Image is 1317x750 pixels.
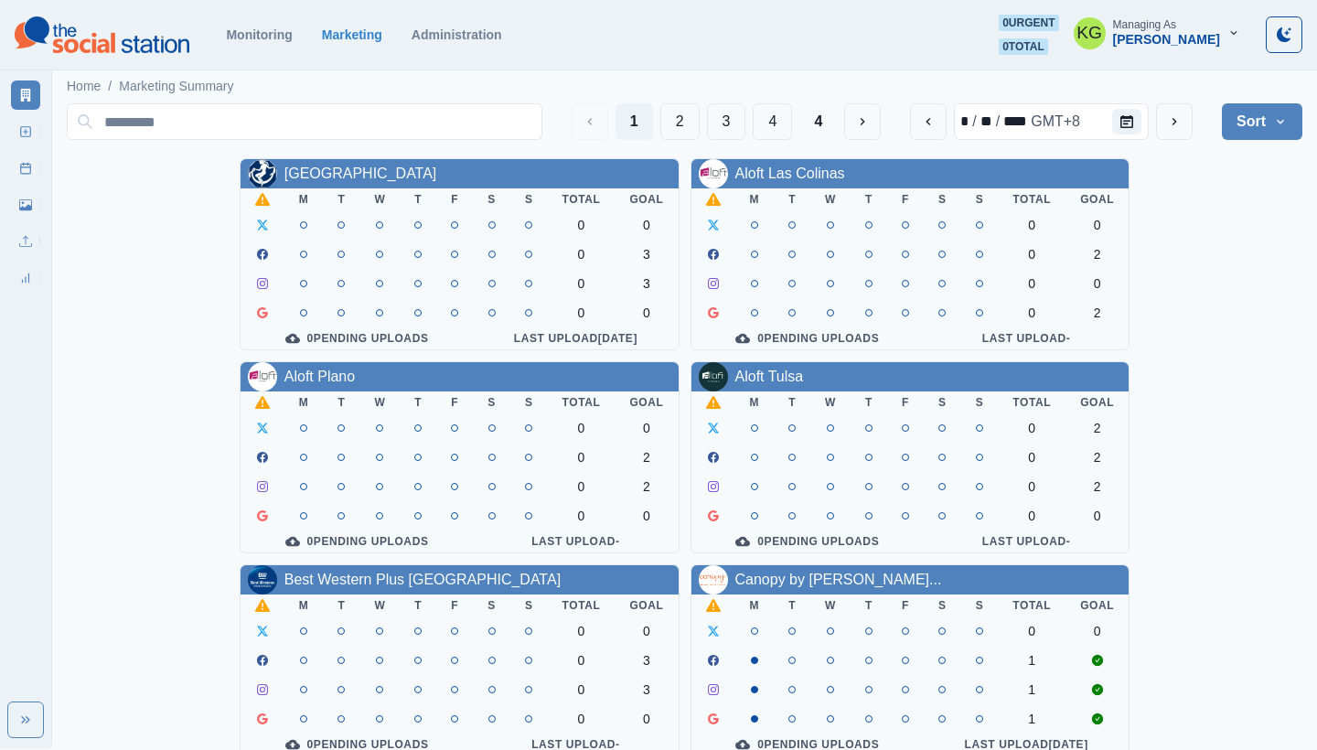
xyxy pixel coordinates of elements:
th: F [436,391,473,413]
th: T [323,595,359,616]
img: logoTextSVG.62801f218bc96a9b266caa72a09eb111.svg [15,16,189,53]
div: 2 [629,479,663,494]
th: S [924,595,961,616]
div: 3 [629,653,663,668]
th: M [735,188,775,210]
th: W [810,188,851,210]
a: Best Western Plus [GEOGRAPHIC_DATA] [284,572,561,587]
th: Total [998,188,1065,210]
th: S [473,595,510,616]
th: T [400,188,436,210]
button: Page 1 [616,103,653,140]
a: New Post [11,117,40,146]
th: F [887,391,924,413]
div: 0 [1012,218,1051,232]
th: F [436,188,473,210]
div: 0 [629,218,663,232]
div: 0 [629,624,663,638]
th: Total [548,391,616,413]
th: W [810,595,851,616]
th: F [887,595,924,616]
div: 3 [629,682,663,697]
div: 0 [1012,450,1051,465]
div: 0 [562,218,601,232]
img: 123161447734516 [699,159,728,188]
th: S [924,391,961,413]
div: / [970,111,978,133]
th: Total [998,595,1065,616]
th: S [510,391,548,413]
th: Total [548,595,616,616]
div: / [994,111,1001,133]
img: 115558274762 [248,362,277,391]
div: 0 Pending Uploads [255,534,459,549]
div: [PERSON_NAME] [1113,32,1220,48]
th: F [887,188,924,210]
div: 0 [562,247,601,262]
th: M [284,391,324,413]
th: Goal [1065,188,1129,210]
th: S [924,188,961,210]
button: previous [910,103,947,140]
th: Total [998,391,1065,413]
a: Marketing [322,27,382,42]
th: T [323,188,359,210]
th: Goal [615,391,678,413]
th: T [774,391,810,413]
div: Last Upload [DATE] [487,331,663,346]
div: 2 [1080,305,1114,320]
button: Calendar [1112,109,1141,134]
img: 448283599303931 [699,565,728,595]
div: 0 [1080,218,1114,232]
th: S [510,188,548,210]
th: S [473,391,510,413]
div: 0 Pending Uploads [706,534,910,549]
th: T [851,391,887,413]
div: 0 [562,682,601,697]
div: 0 [562,421,601,435]
th: S [961,391,999,413]
div: time zone [1029,111,1082,133]
div: 0 [562,653,601,668]
button: Next Media [844,103,881,140]
a: [GEOGRAPHIC_DATA] [284,166,437,181]
th: Total [548,188,616,210]
div: 0 [1012,247,1051,262]
span: 0 urgent [999,15,1058,31]
div: 2 [1080,479,1114,494]
div: Managing As [1113,18,1176,31]
a: Marketing Summary [119,77,233,96]
th: W [359,391,400,413]
div: Last Upload - [487,534,663,549]
a: Aloft Las Colinas [735,166,845,181]
img: 109844765501564 [699,362,728,391]
div: 0 [562,479,601,494]
div: 0 [1012,509,1051,523]
th: M [735,391,775,413]
th: T [323,391,359,413]
button: Last Page [799,103,837,140]
a: Canopy by [PERSON_NAME]... [735,572,942,587]
div: Katrina Gallardo [1076,11,1102,55]
th: Goal [615,595,678,616]
div: year [1001,111,1029,133]
div: 0 [629,712,663,726]
a: Administration [412,27,502,42]
th: S [961,595,999,616]
div: 0 [562,712,601,726]
div: 0 [1012,624,1051,638]
th: M [735,595,775,616]
button: Managing As[PERSON_NAME] [1059,15,1255,51]
div: 3 [629,247,663,262]
th: S [961,188,999,210]
a: Monitoring [226,27,292,42]
div: 1 [1012,653,1051,668]
th: S [473,188,510,210]
a: Aloft Tulsa [735,369,804,384]
div: 0 [562,276,601,291]
th: T [400,595,436,616]
div: 0 [629,305,663,320]
span: / [108,77,112,96]
div: 0 [1012,276,1051,291]
div: 1 [1012,682,1051,697]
